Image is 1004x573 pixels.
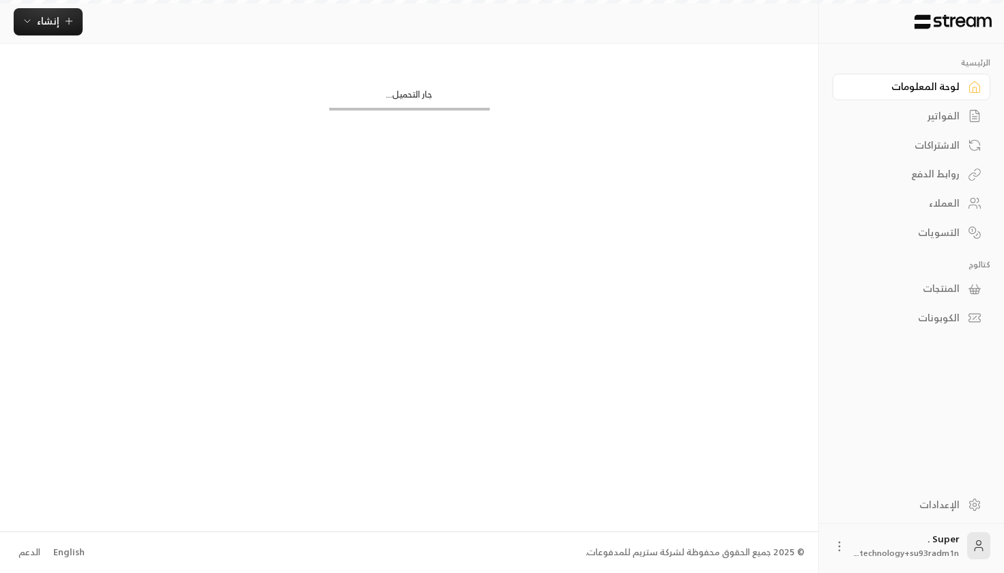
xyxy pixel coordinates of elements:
div: © 2025 جميع الحقوق محفوظة لشركة ستريم للمدفوعات. [585,546,805,559]
a: التسويات [833,219,990,246]
div: لوحة المعلومات [850,80,960,93]
div: العملاء [850,196,960,210]
a: الفواتير [833,103,990,130]
p: كتالوج [833,259,990,270]
a: الإعدادات [833,491,990,518]
div: جار التحميل... [329,88,490,108]
div: English [53,546,85,559]
img: Logo [913,14,993,29]
div: الفواتير [850,109,960,123]
a: الدعم [14,540,44,565]
button: إنشاء [14,8,83,35]
p: الرئيسية [833,57,990,68]
a: روابط الدفع [833,161,990,188]
span: إنشاء [37,12,59,29]
div: المنتجات [850,282,960,295]
a: الكوبونات [833,305,990,332]
a: الاشتراكات [833,132,990,158]
div: الإعدادات [850,498,960,512]
a: لوحة المعلومات [833,74,990,100]
span: technology+su93radm1n... [854,546,959,560]
div: Super . [854,532,959,559]
a: العملاء [833,190,990,217]
div: روابط الدفع [850,167,960,181]
div: الكوبونات [850,311,960,325]
div: التسويات [850,226,960,239]
div: الاشتراكات [850,138,960,152]
a: المنتجات [833,276,990,302]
